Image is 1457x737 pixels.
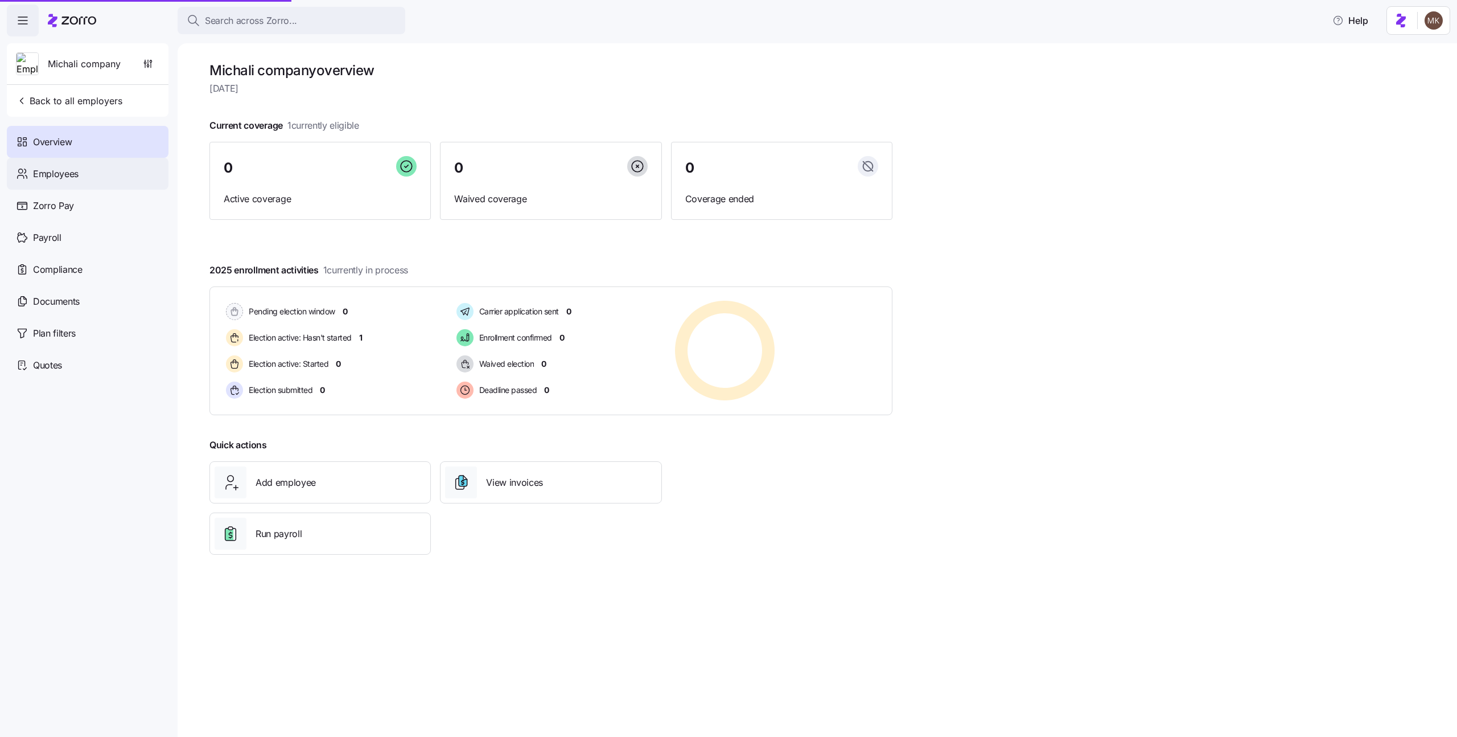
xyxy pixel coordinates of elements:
span: Enrollment confirmed [476,332,552,343]
span: 0 [320,384,325,396]
span: 0 [566,306,571,317]
a: Documents [7,285,168,317]
span: Waived coverage [454,192,647,206]
span: Documents [33,294,80,309]
span: 2025 enrollment activities [209,263,408,277]
span: Help [1332,14,1368,27]
span: Election submitted [245,384,312,396]
span: 1 currently in process [323,263,408,277]
img: 5ab780eebedb11a070f00e4a129a1a32 [1425,11,1443,30]
span: 0 [224,161,233,175]
span: 0 [343,306,348,317]
span: Employees [33,167,79,181]
h1: Michali company overview [209,62,892,79]
button: Help [1323,9,1377,32]
span: [DATE] [209,81,892,96]
span: 1 [359,332,363,343]
span: 0 [541,358,546,370]
span: Election active: Hasn't started [245,332,352,343]
span: Michali company [48,57,121,71]
span: Waived election [476,358,534,370]
span: Zorro Pay [33,199,74,213]
span: Election active: Started [245,358,328,370]
span: Quotes [33,358,62,372]
a: Plan filters [7,317,168,349]
span: Overview [33,135,72,149]
span: Active coverage [224,192,417,206]
span: Quick actions [209,438,267,452]
span: 0 [559,332,565,343]
a: Payroll [7,222,168,253]
button: Back to all employers [11,89,127,112]
a: Quotes [7,349,168,381]
span: Carrier application sent [476,306,559,317]
span: Run payroll [256,527,302,541]
a: Employees [7,158,168,190]
a: Overview [7,126,168,158]
span: Plan filters [33,326,76,341]
span: View invoices [486,476,543,490]
span: Add employee [256,476,316,490]
span: 0 [336,358,341,370]
button: Search across Zorro... [178,7,405,34]
span: 0 [544,384,549,396]
a: Zorro Pay [7,190,168,222]
span: 0 [685,161,694,175]
span: Coverage ended [685,192,878,206]
span: Search across Zorro... [205,14,297,28]
img: Employer logo [17,53,38,76]
span: Payroll [33,231,61,245]
span: Back to all employers [16,94,122,108]
span: Pending election window [245,306,335,317]
a: Compliance [7,253,168,285]
span: 0 [454,161,463,175]
span: Compliance [33,263,83,277]
span: Deadline passed [476,384,537,396]
span: 1 currently eligible [287,118,359,133]
span: Current coverage [209,118,359,133]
